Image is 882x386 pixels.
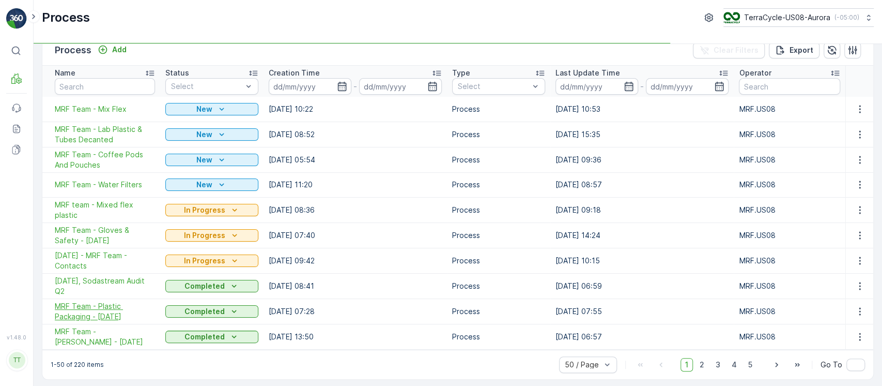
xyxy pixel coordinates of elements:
span: [DATE], Sodastream Audit Q2 [55,276,155,296]
p: - [353,80,357,93]
p: New [196,104,212,114]
button: In Progress [165,255,258,267]
a: MRF Team - Mix Flex [55,104,155,114]
td: [DATE] 15:35 [550,122,734,147]
button: New [165,128,258,141]
td: MRF.US08 [734,122,845,147]
div: TT [9,352,25,368]
td: [DATE] 08:57 [550,172,734,197]
td: [DATE] 09:36 [550,147,734,172]
td: [DATE] 07:28 [264,299,447,324]
p: Export [790,45,813,55]
button: New [165,103,258,115]
p: Creation Time [269,68,320,78]
td: [DATE] 10:22 [264,97,447,122]
input: dd/mm/yyyy [359,78,442,95]
p: Completed [184,306,225,317]
p: Add [112,44,127,55]
a: MRF Team - Kiehl's - 7/15/25 [55,326,155,347]
a: 7/22/25, Sodastream Audit Q2 [55,276,155,296]
td: [DATE] 07:55 [550,299,734,324]
p: Process [55,43,91,57]
p: Clear Filters [714,45,759,55]
td: Process [447,299,550,324]
span: [DATE] - MRF Team - Contacts [55,250,155,271]
p: Process [42,9,90,26]
span: MRF Team - Coffee Pods And Pouches [55,150,155,170]
button: Export [769,42,819,58]
td: [DATE] 10:15 [550,248,734,273]
span: 3 [711,358,725,372]
td: MRF.US08 [734,299,845,324]
span: 5 [744,358,757,372]
span: Go To [821,360,842,370]
td: [DATE] 10:53 [550,97,734,122]
button: New [165,179,258,191]
a: MRF Team - Water Filters [55,180,155,190]
button: In Progress [165,204,258,216]
span: MRF Team - Gloves & Safety - [DATE] [55,225,155,246]
button: TT [6,343,27,378]
td: [DATE] 08:52 [264,122,447,147]
p: Operator [739,68,771,78]
img: logo [6,8,27,29]
td: MRF.US08 [734,197,845,222]
td: Process [447,97,550,122]
td: Process [447,222,550,248]
p: TerraCycle-US08-Aurora [744,12,830,23]
button: Add [94,43,131,56]
p: Select [171,81,242,92]
p: Last Update Time [555,68,620,78]
td: MRF.US08 [734,324,845,349]
td: Process [447,248,550,273]
button: Completed [165,305,258,318]
span: v 1.48.0 [6,334,27,340]
td: Process [447,273,550,299]
span: 1 [680,358,693,372]
a: MRF team - Mixed flex plastic [55,200,155,220]
td: [DATE] 05:54 [264,147,447,172]
button: TerraCycle-US08-Aurora(-05:00) [723,8,874,27]
p: In Progress [184,230,225,241]
span: 4 [727,358,741,372]
p: Name [55,68,75,78]
button: New [165,154,258,166]
p: Completed [184,332,225,342]
p: In Progress [184,205,225,215]
span: 2 [695,358,709,372]
input: dd/mm/yyyy [555,78,638,95]
td: [DATE] 09:18 [550,197,734,222]
button: Completed [165,331,258,343]
button: In Progress [165,229,258,242]
p: - [640,80,644,93]
p: Type [452,68,470,78]
input: Search [55,78,155,95]
input: dd/mm/yyyy [646,78,729,95]
p: New [196,155,212,165]
p: ( -05:00 ) [834,13,859,22]
input: dd/mm/yyyy [269,78,351,95]
td: [DATE] 14:24 [550,222,734,248]
p: 1-50 of 220 items [51,361,104,369]
td: [DATE] 06:59 [550,273,734,299]
td: MRF.US08 [734,172,845,197]
p: New [196,129,212,140]
a: MRF Team - Lab Plastic & Tubes Decanted [55,124,155,145]
p: Select [458,81,529,92]
td: [DATE] 08:36 [264,197,447,222]
p: Status [165,68,189,78]
td: MRF.US08 [734,97,845,122]
td: Process [447,147,550,172]
td: [DATE] 13:50 [264,324,447,349]
td: MRF.US08 [734,147,845,172]
input: Search [739,78,840,95]
p: New [196,180,212,190]
td: MRF.US08 [734,273,845,299]
span: MRF Team - Plastic Packaging - [DATE] [55,301,155,322]
td: MRF.US08 [734,222,845,248]
button: Completed [165,280,258,292]
td: Process [447,324,550,349]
